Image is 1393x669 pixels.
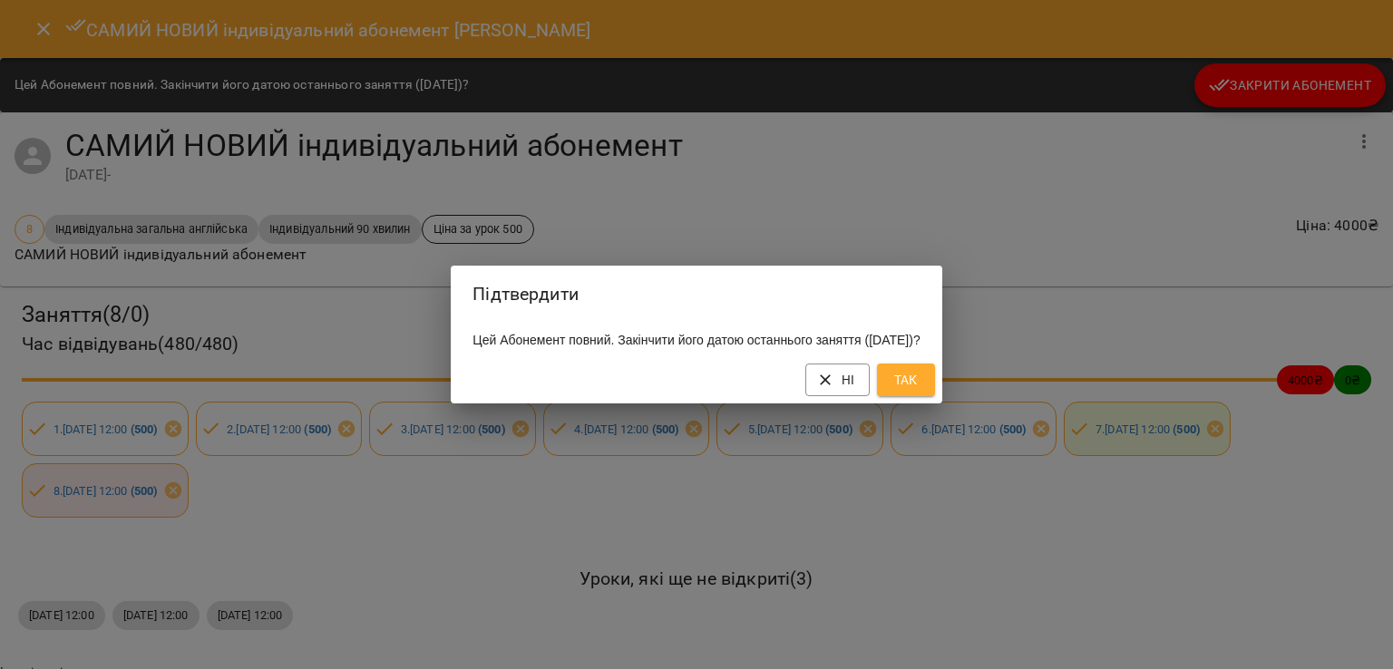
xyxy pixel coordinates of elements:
[451,324,941,356] div: Цей Абонемент повний. Закінчити його датою останнього заняття ([DATE])?
[877,364,935,396] button: Так
[820,369,855,391] span: Ні
[805,364,870,396] button: Ні
[891,369,921,391] span: Так
[472,280,920,308] h2: Підтвердити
